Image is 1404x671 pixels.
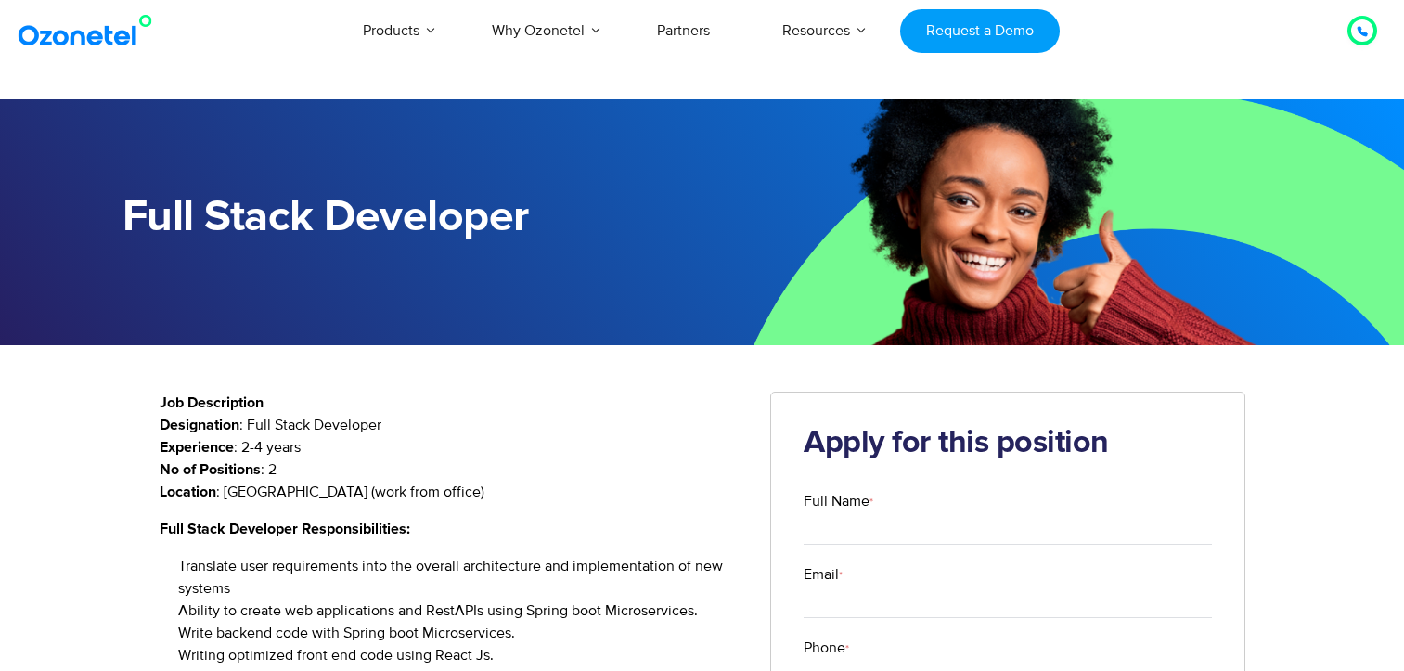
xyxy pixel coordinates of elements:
[178,555,743,600] li: Translate user requirements into the overall architecture and implementation of new systems
[804,425,1212,462] h2: Apply for this position
[160,440,234,455] strong: Experience
[160,522,410,536] strong: Full Stack Developer Responsibilities:
[178,644,743,666] li: Writing optimized front end code using React Js.
[804,563,1212,586] label: Email
[804,637,1212,659] label: Phone
[804,490,1212,512] label: Full Name
[178,622,743,644] li: Write backend code with Spring boot Microservices.
[160,462,261,477] strong: No of Positions
[160,414,743,503] p: : Full Stack Developer : 2-4 years : 2 : [GEOGRAPHIC_DATA] (work from office)
[122,192,702,243] h1: Full Stack Developer
[178,600,743,622] li: Ability to create web applications and RestAPIs using Spring boot Microservices.
[160,395,264,410] strong: Job Description
[900,9,1059,53] a: Request a Demo
[160,418,239,432] strong: Designation
[160,484,216,499] strong: Location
